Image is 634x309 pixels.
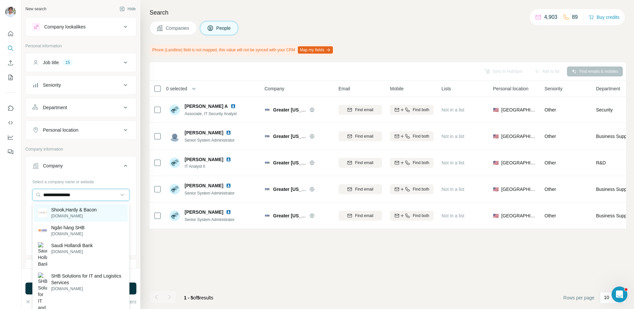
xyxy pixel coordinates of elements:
[264,213,270,218] img: Logo of Greater New York Mutual Insurance
[185,111,237,116] span: Associate, IT Security Analyst
[26,122,136,138] button: Personal location
[264,134,270,139] img: Logo of Greater New York Mutual Insurance
[5,117,16,129] button: Use Surfe API
[390,105,434,115] button: Find both
[572,13,578,21] p: 89
[545,160,556,165] span: Other
[493,107,499,113] span: 🇺🇸
[51,213,97,219] p: [DOMAIN_NAME]
[545,213,556,218] span: Other
[5,102,16,114] button: Use Surfe on LinkedIn
[493,133,499,140] span: 🇺🇸
[589,13,619,22] button: Buy credits
[169,131,180,142] img: Avatar
[185,182,223,189] span: [PERSON_NAME]
[226,183,231,188] img: LinkedIn logo
[5,42,16,54] button: Search
[390,131,434,141] button: Find both
[413,160,429,166] span: Find both
[51,273,124,286] p: SHB Solutions for IT and Logistics Services
[184,295,213,300] span: results
[264,187,270,192] img: Logo of Greater New York Mutual Insurance
[169,105,180,115] img: Avatar
[150,44,334,56] div: Phone (Landline) field is not mapped, this value will not be synced with your CRM
[273,107,357,112] span: Greater [US_STATE] Mutual Insurance
[185,156,223,163] span: [PERSON_NAME]
[169,210,180,221] img: Avatar
[51,249,93,255] p: [DOMAIN_NAME]
[51,224,85,231] p: Ngân hàng SHB
[355,133,373,139] span: Find email
[185,138,234,143] span: Senior System Administrator
[493,85,528,92] span: Personal location
[596,133,632,140] span: Business Support
[355,160,373,166] span: Find email
[230,104,236,109] img: LinkedIn logo
[441,134,464,139] span: Not in a list
[413,213,429,219] span: Find both
[441,107,464,112] span: Not in a list
[441,187,464,192] span: Not in a list
[216,25,231,31] span: People
[150,8,626,17] h4: Search
[5,57,16,69] button: Enrich CSV
[501,212,537,219] span: [GEOGRAPHIC_DATA]
[355,186,373,192] span: Find email
[501,133,537,140] span: [GEOGRAPHIC_DATA]
[273,160,357,165] span: Greater [US_STATE] Mutual Insurance
[38,208,47,217] img: Shook,Hardy & Bacon
[43,59,59,66] div: Job title
[338,105,382,115] button: Find email
[185,209,223,215] span: [PERSON_NAME]
[26,100,136,115] button: Department
[25,298,44,305] button: Clear
[38,242,47,267] img: Saudi Hollandi Bank
[493,186,499,193] span: 🇺🇸
[169,157,180,168] img: Avatar
[32,176,129,185] div: Select a company name or website
[184,295,193,300] span: 1 - 5
[390,184,434,194] button: Find both
[338,131,382,141] button: Find email
[441,85,451,92] span: Lists
[166,25,190,31] span: Companies
[26,19,136,35] button: Company lookalikes
[169,184,180,195] img: Avatar
[596,107,613,113] span: Security
[38,226,47,235] img: Ngân hàng SHB
[63,60,72,66] div: 15
[501,107,537,113] span: [GEOGRAPHIC_DATA]
[544,13,557,21] p: 4,903
[413,107,429,113] span: Find both
[273,134,357,139] span: Greater [US_STATE] Mutual Insurance
[390,85,404,92] span: Mobile
[338,85,350,92] span: Email
[5,7,16,17] img: Avatar
[185,129,223,136] span: [PERSON_NAME]
[193,295,197,300] span: of
[413,133,429,139] span: Find both
[596,186,632,193] span: Business Support
[5,71,16,83] button: My lists
[264,107,270,112] img: Logo of Greater New York Mutual Insurance
[501,159,537,166] span: [GEOGRAPHIC_DATA]
[338,158,382,168] button: Find email
[26,55,136,70] button: Job title15
[25,43,136,49] p: Personal information
[273,187,357,192] span: Greater [US_STATE] Mutual Insurance
[43,127,78,133] div: Personal location
[26,158,136,176] button: Company
[25,6,46,12] div: New search
[185,191,234,196] span: Senior System Administrator
[298,46,333,54] button: Map my fields
[441,160,464,165] span: Not in a list
[413,186,429,192] span: Find both
[501,186,537,193] span: [GEOGRAPHIC_DATA]
[441,213,464,218] span: Not in a list
[185,163,239,169] span: IT Analyst II
[44,23,86,30] div: Company lookalikes
[43,82,61,88] div: Seniority
[51,286,124,292] p: [DOMAIN_NAME]
[596,159,606,166] span: R&D
[51,231,85,237] p: [DOMAIN_NAME]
